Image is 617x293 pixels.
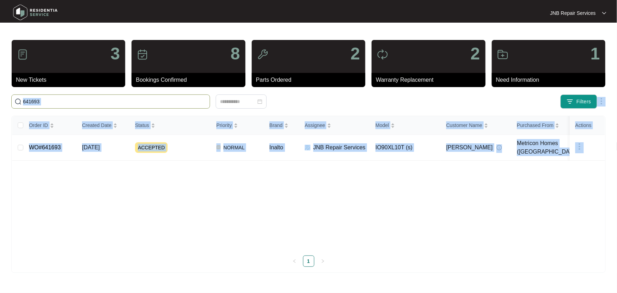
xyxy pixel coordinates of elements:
span: Status [135,121,149,129]
th: Priority [211,116,264,135]
span: Assignee [305,121,325,129]
img: Vercel Logo [216,145,221,149]
span: Priority [216,121,232,129]
p: Need Information [496,76,605,84]
img: Assigner Icon [305,145,310,150]
span: Created Date [82,121,111,129]
th: Order ID [23,116,76,135]
img: dropdown arrow [575,142,584,151]
p: JNB Repair Services [313,143,366,152]
span: Purchased From [517,121,553,129]
button: filter iconFilters [560,94,597,109]
span: NORMAL [221,143,248,152]
img: icon [497,49,508,60]
span: [DATE] [82,144,100,150]
span: Inalto [269,144,283,150]
span: ACCEPTED [135,142,168,153]
li: Previous Page [289,255,300,267]
p: Parts Ordered [256,76,365,84]
img: icon [137,49,148,60]
th: Assignee [299,116,370,135]
span: [PERSON_NAME] [446,143,493,152]
img: residentia service logo [11,2,60,23]
p: 2 [350,45,360,62]
span: Order ID [29,121,48,129]
th: Model [370,116,441,135]
span: left [292,259,297,263]
img: icon [17,49,28,60]
th: Created Date [76,116,129,135]
p: Warranty Replacement [376,76,485,84]
p: Bookings Confirmed [136,76,245,84]
p: 2 [471,45,480,62]
img: dropdown arrow [597,97,606,105]
li: 1 [303,255,314,267]
li: Next Page [317,255,328,267]
p: New Tickets [16,76,125,84]
img: dropdown arrow [602,11,606,15]
span: Model [376,121,389,129]
button: right [317,255,328,267]
span: Metricon Homes ([GEOGRAPHIC_DATA]) [517,140,580,155]
span: right [321,259,325,263]
span: Customer Name [446,121,482,129]
a: 1 [303,256,314,266]
img: Info icon [496,145,502,150]
th: Status [129,116,211,135]
th: Purchased From [511,116,582,135]
p: 1 [590,45,600,62]
img: filter icon [566,98,574,105]
img: icon [377,49,388,60]
th: Customer Name [441,116,511,135]
button: left [289,255,300,267]
p: JNB Repair Services [550,10,596,17]
p: 8 [231,45,240,62]
span: Filters [576,98,591,105]
p: 3 [111,45,120,62]
span: Brand [269,121,283,129]
img: icon [257,49,268,60]
img: search-icon [14,98,22,105]
input: Search by Order Id, Assignee Name, Customer Name, Brand and Model [23,98,207,105]
a: WO#641693 [29,144,61,150]
th: Brand [264,116,299,135]
td: IO90XL10T (s) [370,135,441,161]
th: Actions [570,116,605,135]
